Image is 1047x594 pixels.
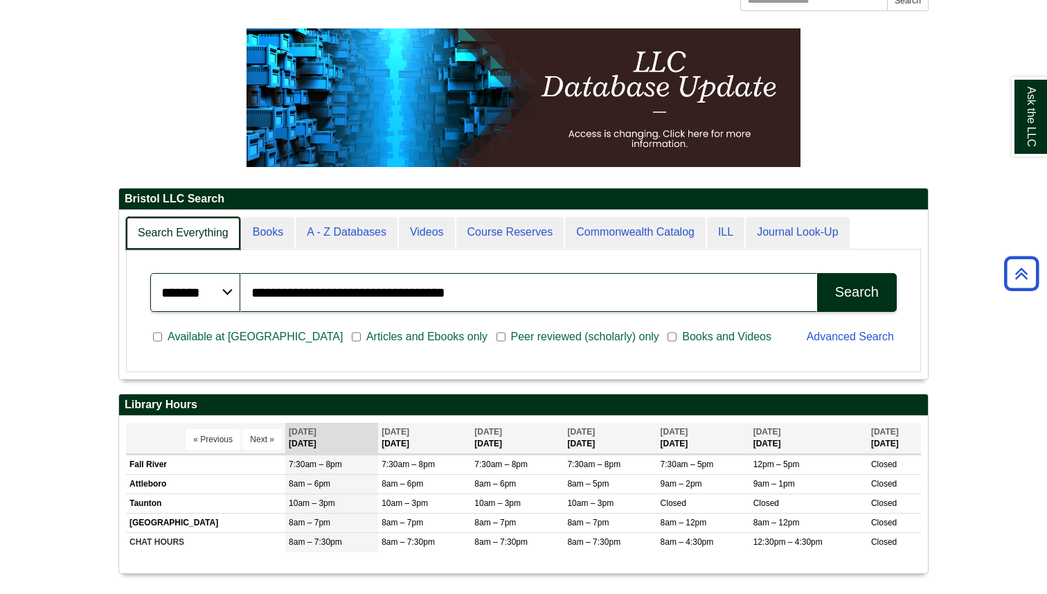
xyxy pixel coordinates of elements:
[242,217,294,248] a: Books
[496,331,505,343] input: Peer reviewed (scholarly) only
[564,423,656,454] th: [DATE]
[817,273,897,312] button: Search
[361,329,493,345] span: Articles and Ebooks only
[119,189,928,210] h2: Bristol LLC Search
[661,498,686,508] span: Closed
[999,264,1044,283] a: Back to Top
[753,537,823,547] span: 12:30pm – 4:30pm
[126,494,285,514] td: Taunton
[126,455,285,474] td: Fall River
[382,460,435,469] span: 7:30am – 8pm
[807,331,894,342] a: Advanced Search
[471,423,564,454] th: [DATE]
[352,331,361,343] input: Articles and Ebooks only
[296,217,397,248] a: A - Z Databases
[750,423,868,454] th: [DATE]
[661,479,702,489] span: 9am – 2pm
[474,460,528,469] span: 7:30am – 8pm
[668,331,677,343] input: Books and Videos
[153,331,162,343] input: Available at [GEOGRAPHIC_DATA]
[657,423,750,454] th: [DATE]
[567,479,609,489] span: 8am – 5pm
[567,537,620,547] span: 8am – 7:30pm
[126,217,240,250] a: Search Everything
[289,460,342,469] span: 7:30am – 8pm
[871,537,897,547] span: Closed
[677,329,777,345] span: Books and Videos
[474,518,516,527] span: 8am – 7pm
[289,427,316,437] span: [DATE]
[247,28,800,167] img: HTML tutorial
[871,479,897,489] span: Closed
[474,537,528,547] span: 8am – 7:30pm
[567,518,609,527] span: 8am – 7pm
[753,427,781,437] span: [DATE]
[289,518,330,527] span: 8am – 7pm
[753,460,800,469] span: 12pm – 5pm
[382,498,428,508] span: 10am – 3pm
[661,518,707,527] span: 8am – 12pm
[474,427,502,437] span: [DATE]
[382,518,423,527] span: 8am – 7pm
[242,429,282,450] button: Next »
[382,479,423,489] span: 8am – 6pm
[119,394,928,416] h2: Library Hours
[474,479,516,489] span: 8am – 6pm
[661,537,714,547] span: 8am – 4:30pm
[378,423,471,454] th: [DATE]
[186,429,240,450] button: « Previous
[868,423,921,454] th: [DATE]
[126,514,285,533] td: [GEOGRAPHIC_DATA]
[126,533,285,552] td: CHAT HOURS
[162,329,348,345] span: Available at [GEOGRAPHIC_DATA]
[126,475,285,494] td: Attleboro
[746,217,849,248] a: Journal Look-Up
[567,427,595,437] span: [DATE]
[289,479,330,489] span: 8am – 6pm
[382,427,409,437] span: [DATE]
[835,284,879,300] div: Search
[707,217,744,248] a: ILL
[567,460,620,469] span: 7:30am – 8pm
[399,217,455,248] a: Videos
[871,518,897,527] span: Closed
[289,498,335,508] span: 10am – 3pm
[871,460,897,469] span: Closed
[285,423,378,454] th: [DATE]
[753,518,800,527] span: 8am – 12pm
[474,498,521,508] span: 10am – 3pm
[505,329,665,345] span: Peer reviewed (scholarly) only
[289,537,342,547] span: 8am – 7:30pm
[567,498,614,508] span: 10am – 3pm
[661,427,688,437] span: [DATE]
[753,498,779,508] span: Closed
[382,537,435,547] span: 8am – 7:30pm
[565,217,706,248] a: Commonwealth Catalog
[871,498,897,508] span: Closed
[661,460,714,469] span: 7:30am – 5pm
[456,217,564,248] a: Course Reserves
[753,479,795,489] span: 9am – 1pm
[871,427,899,437] span: [DATE]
